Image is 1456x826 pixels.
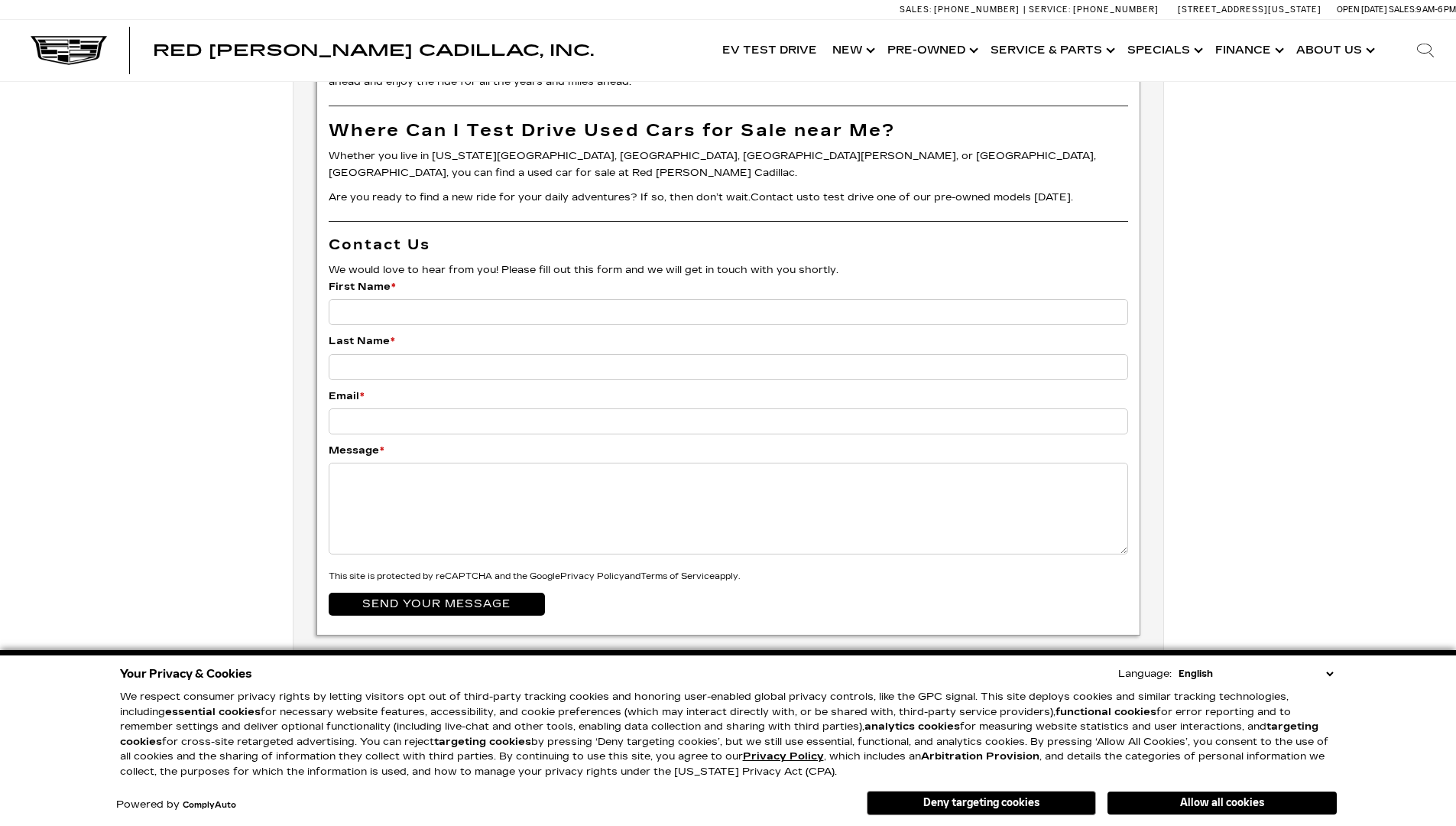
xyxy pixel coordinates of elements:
[934,5,1020,15] span: [PHONE_NUMBER]
[640,571,715,581] a: Terms of Service
[1208,20,1289,81] a: Finance
[329,593,545,616] input: Send your message
[880,20,983,81] a: Pre-Owned
[329,264,838,276] span: We would love to hear from you! Please fill out this form and we will get in touch with you shortly.
[1023,5,1163,14] a: Service: [PHONE_NUMBER]
[1120,20,1208,81] a: Specials
[329,237,1128,254] h3: Contact Us
[983,20,1120,81] a: Service & Parts
[434,736,531,748] strong: targeting cookies
[900,5,1023,14] a: Sales: [PHONE_NUMBER]
[751,191,809,203] a: Contact us
[1178,5,1321,15] a: [STREET_ADDRESS][US_STATE]
[31,36,107,65] img: Cadillac Dark Logo with Cadillac White Text
[329,148,1128,181] p: Whether you live in [US_STATE][GEOGRAPHIC_DATA], [GEOGRAPHIC_DATA], [GEOGRAPHIC_DATA][PERSON_NAME...
[1175,666,1337,681] select: Language Select
[715,20,825,81] a: EV Test Drive
[743,750,824,763] a: Privacy Policy
[329,388,365,405] label: Email
[329,189,1128,206] p: Are you ready to find a new ride for your daily adventures? If so, then don’t wait. to test drive...
[165,706,261,718] strong: essential cookies
[1107,792,1337,815] button: Allow all cookies
[1389,5,1416,15] span: Sales:
[329,120,896,141] strong: Where Can I Test Drive Used Cars for Sale near Me?
[1056,706,1156,718] strong: functional cookies
[560,571,624,581] a: Privacy Policy
[864,720,960,733] strong: analytics cookies
[120,690,1337,779] p: We respect consumer privacy rights by letting visitors opt out of third-party tracking cookies an...
[329,442,384,459] label: Message
[329,571,740,581] small: This site is protected by reCAPTCHA and the Google and apply.
[1073,5,1159,15] span: [PHONE_NUMBER]
[329,278,396,295] label: First Name
[153,43,594,58] a: Red [PERSON_NAME] Cadillac, Inc.
[1416,5,1456,15] span: 9 AM-6 PM
[1118,669,1172,679] div: Language:
[329,333,395,350] label: Last Name
[116,800,236,810] div: Powered by
[867,791,1096,815] button: Deny targeting cookies
[1289,20,1380,81] a: About Us
[1337,5,1387,15] span: Open [DATE]
[120,720,1318,748] strong: targeting cookies
[900,5,932,15] span: Sales:
[329,237,1128,623] form: Contact Us
[1029,5,1071,15] span: Service:
[183,801,236,810] a: ComplyAuto
[825,20,880,81] a: New
[120,663,252,685] span: Your Privacy & Cookies
[153,41,594,60] span: Red [PERSON_NAME] Cadillac, Inc.
[921,750,1039,763] strong: Arbitration Provision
